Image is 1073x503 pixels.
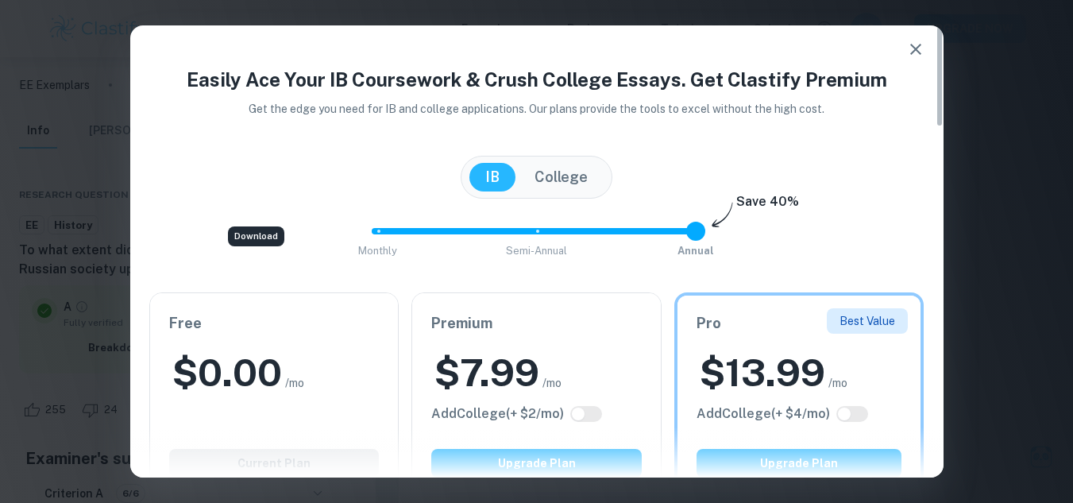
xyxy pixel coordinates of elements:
span: /mo [285,374,304,392]
span: Semi-Annual [506,245,567,257]
h6: Pro [697,312,902,335]
button: College [519,163,604,192]
img: subscription-arrow.svg [712,202,733,229]
h2: $ 7.99 [434,347,539,398]
button: IB [469,163,515,192]
span: /mo [542,374,562,392]
span: Annual [677,245,714,257]
h6: Save 40% [736,192,799,219]
p: Best Value [839,312,895,330]
span: /mo [828,374,847,392]
p: Get the edge you need for IB and college applications. Our plans provide the tools to excel witho... [226,100,847,118]
h6: Click to see all the additional College features. [697,404,830,424]
h6: Free [169,312,380,335]
h2: $ 0.00 [172,347,282,398]
h2: $ 13.99 [700,347,825,398]
h6: Click to see all the additional College features. [431,404,564,424]
h4: Easily Ace Your IB Coursework & Crush College Essays. Get Clastify Premium [149,65,924,94]
div: Download [228,226,284,246]
span: Monthly [358,245,397,257]
h6: Premium [431,312,642,335]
